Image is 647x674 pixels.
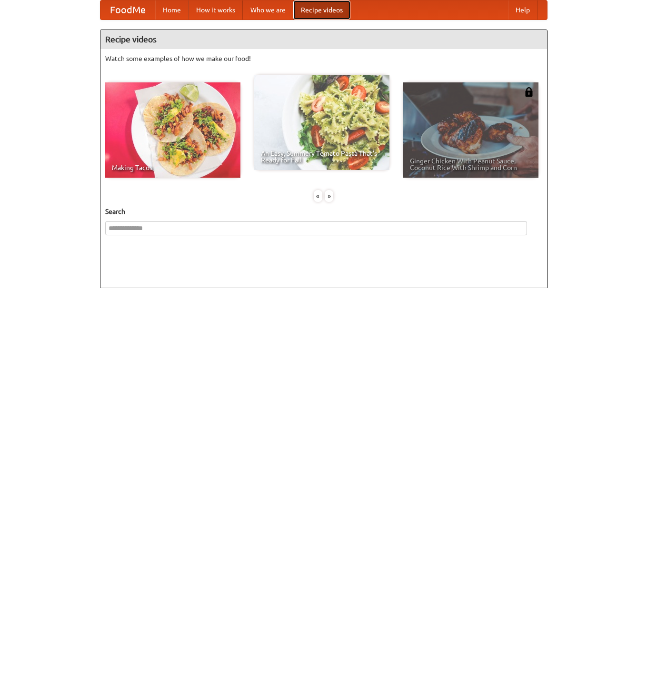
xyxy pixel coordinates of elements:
a: Home [155,0,189,20]
a: Recipe videos [293,0,350,20]
div: « [314,190,322,202]
img: 483408.png [524,87,534,97]
h5: Search [105,207,542,216]
a: Making Tacos [105,82,240,178]
h4: Recipe videos [100,30,547,49]
span: Making Tacos [112,164,234,171]
a: An Easy, Summery Tomato Pasta That's Ready for Fall [254,75,389,170]
a: FoodMe [100,0,155,20]
div: » [325,190,333,202]
p: Watch some examples of how we make our food! [105,54,542,63]
span: An Easy, Summery Tomato Pasta That's Ready for Fall [261,150,383,163]
a: Help [508,0,538,20]
a: How it works [189,0,243,20]
a: Who we are [243,0,293,20]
